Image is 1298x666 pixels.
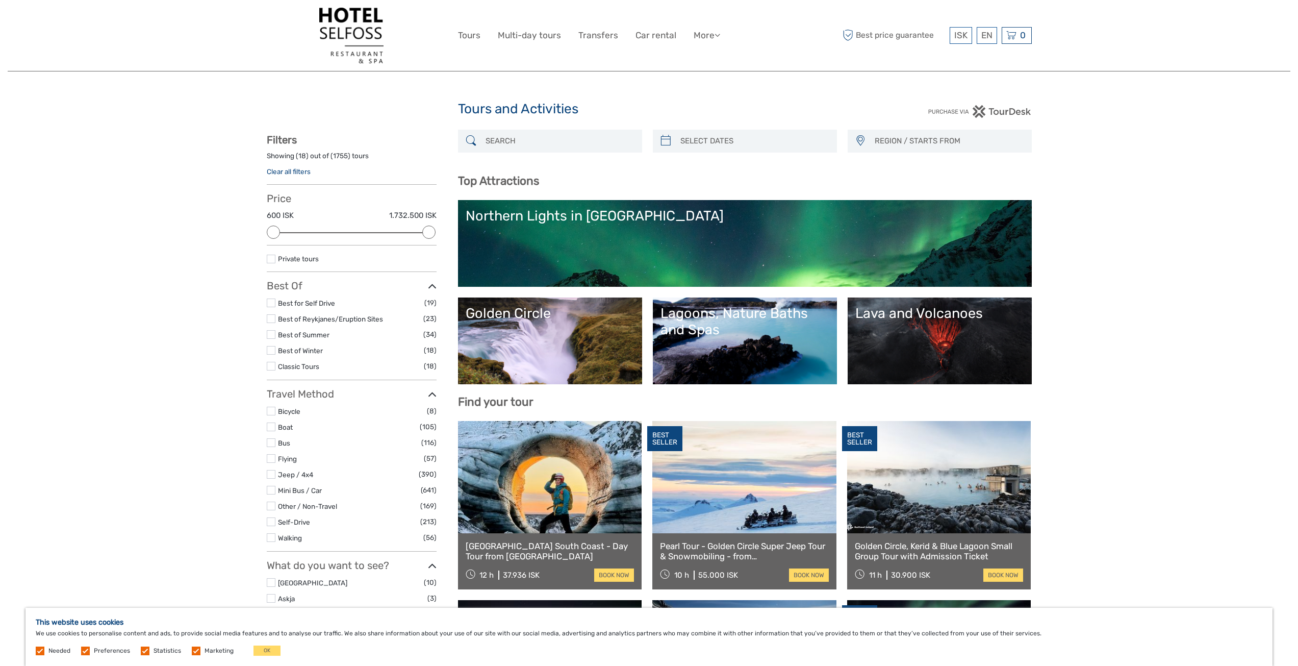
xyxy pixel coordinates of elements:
[419,468,437,480] span: (390)
[466,305,634,377] a: Golden Circle
[278,331,329,339] a: Best of Summer
[278,315,383,323] a: Best of Reykjanes/Eruption Sites
[660,541,829,562] a: Pearl Tour - Golden Circle Super Jeep Tour & Snowmobiling - from [GEOGRAPHIC_DATA]
[983,569,1023,582] a: book now
[676,132,832,150] input: SELECT DATES
[635,28,676,43] a: Car rental
[842,605,877,631] div: BEST SELLER
[420,516,437,528] span: (213)
[267,388,437,400] h3: Travel Method
[674,571,689,580] span: 10 h
[26,608,1272,666] div: We use cookies to personalise content and ads, to provide social media features and to analyse ou...
[278,595,295,603] a: Askja
[423,313,437,325] span: (23)
[424,577,437,588] span: (10)
[458,28,480,43] a: Tours
[423,329,437,340] span: (34)
[694,28,720,43] a: More
[267,559,437,572] h3: What do you want to see?
[48,647,70,655] label: Needed
[420,500,437,512] span: (169)
[278,455,297,463] a: Flying
[842,426,877,452] div: BEST SELLER
[267,167,311,176] a: Clear all filters
[855,305,1024,322] div: Lava and Volcanoes
[278,518,310,526] a: Self-Drive
[94,647,130,655] label: Preferences
[424,344,437,356] span: (18)
[503,571,540,580] div: 37.936 ISK
[841,27,947,44] span: Best price guarantee
[481,132,637,150] input: SEARCH
[278,362,319,371] a: Classic Tours
[117,16,130,28] button: Open LiveChat chat widget
[424,297,437,309] span: (19)
[267,210,294,221] label: 600 ISK
[278,486,322,495] a: Mini Bus / Car
[14,18,115,26] p: We're away right now. Please check back later!
[855,541,1024,562] a: Golden Circle, Kerid & Blue Lagoon Small Group Tour with Admission Ticket
[466,305,634,322] div: Golden Circle
[154,647,181,655] label: Statistics
[319,8,384,63] img: 802-5d1ebd92-32db-4c76-b057-2837a8ded0ca_logo_big.png
[278,579,347,587] a: [GEOGRAPHIC_DATA]
[466,541,634,562] a: [GEOGRAPHIC_DATA] South Coast - Day Tour from [GEOGRAPHIC_DATA]
[420,421,437,433] span: (105)
[267,151,437,167] div: Showing ( ) out of ( ) tours
[278,423,293,431] a: Boat
[267,134,297,146] strong: Filters
[389,210,437,221] label: 1.732.500 ISK
[869,571,882,580] span: 11 h
[466,208,1024,279] a: Northern Lights in [GEOGRAPHIC_DATA]
[789,569,829,582] a: book now
[278,347,323,355] a: Best of Winter
[458,101,841,117] h1: Tours and Activities
[205,647,234,655] label: Marketing
[427,405,437,417] span: (8)
[267,280,437,292] h3: Best Of
[424,360,437,372] span: (18)
[498,28,561,43] a: Multi-day tours
[423,532,437,544] span: (56)
[421,437,437,449] span: (116)
[977,27,997,44] div: EN
[870,133,1027,150] button: REGION / STARTS FROM
[278,407,300,415] a: Bicycle
[278,534,302,542] a: Walking
[427,593,437,604] span: (3)
[253,646,281,656] button: OK
[954,30,968,40] span: ISK
[1019,30,1027,40] span: 0
[458,395,533,409] b: Find your tour
[278,502,337,510] a: Other / Non-Travel
[267,192,437,205] h3: Price
[278,439,290,447] a: Bus
[855,305,1024,377] a: Lava and Volcanoes
[698,571,738,580] div: 55.000 ISK
[278,255,319,263] a: Private tours
[424,453,437,464] span: (57)
[578,28,618,43] a: Transfers
[891,571,930,580] div: 30.900 ISK
[333,151,348,161] label: 1755
[647,426,682,452] div: BEST SELLER
[660,305,829,377] a: Lagoons, Nature Baths and Spas
[298,151,306,161] label: 18
[458,174,539,188] b: Top Attractions
[278,471,313,479] a: Jeep / 4x4
[660,305,829,338] div: Lagoons, Nature Baths and Spas
[421,484,437,496] span: (641)
[928,105,1031,118] img: PurchaseViaTourDesk.png
[278,299,335,307] a: Best for Self Drive
[466,208,1024,224] div: Northern Lights in [GEOGRAPHIC_DATA]
[36,618,1262,627] h5: This website uses cookies
[594,569,634,582] a: book now
[479,571,494,580] span: 12 h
